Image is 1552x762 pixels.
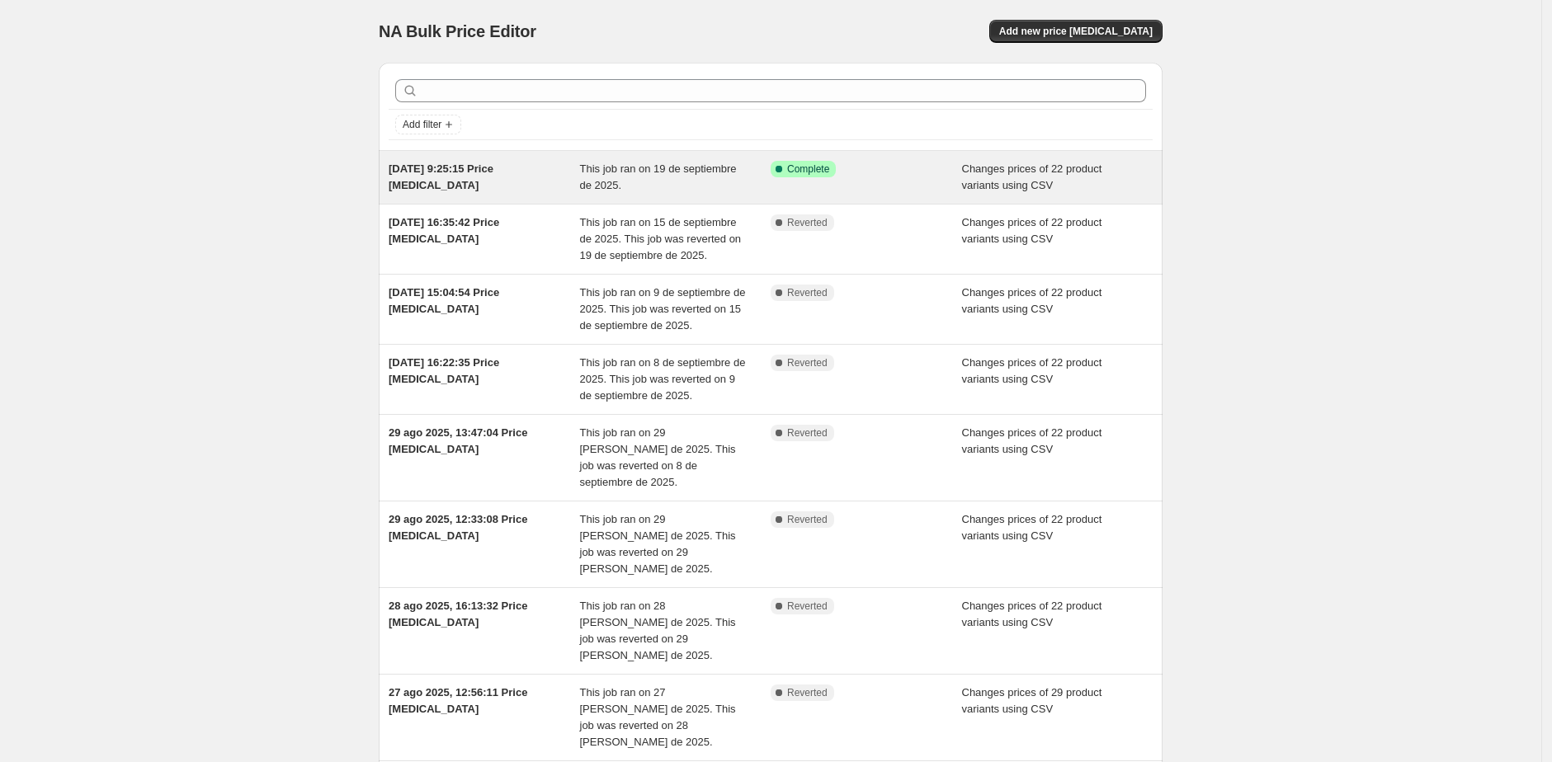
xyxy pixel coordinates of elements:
[403,118,441,131] span: Add filter
[962,356,1102,385] span: Changes prices of 22 product variants using CSV
[787,216,828,229] span: Reverted
[787,286,828,299] span: Reverted
[787,686,828,699] span: Reverted
[787,513,828,526] span: Reverted
[379,22,536,40] span: NA Bulk Price Editor
[389,162,493,191] span: [DATE] 9:25:15 Price [MEDICAL_DATA]
[787,162,829,176] span: Complete
[962,286,1102,315] span: Changes prices of 22 product variants using CSV
[580,513,736,575] span: This job ran on 29 [PERSON_NAME] de 2025. This job was reverted on 29 [PERSON_NAME] de 2025.
[389,426,527,455] span: 29 ago 2025, 13:47:04 Price [MEDICAL_DATA]
[389,286,499,315] span: [DATE] 15:04:54 Price [MEDICAL_DATA]
[962,426,1102,455] span: Changes prices of 22 product variants using CSV
[389,600,527,628] span: 28 ago 2025, 16:13:32 Price [MEDICAL_DATA]
[395,115,461,134] button: Add filter
[580,216,742,261] span: This job ran on 15 de septiembre de 2025. This job was reverted on 19 de septiembre de 2025.
[962,686,1102,715] span: Changes prices of 29 product variants using CSV
[580,286,746,332] span: This job ran on 9 de septiembre de 2025. This job was reverted on 15 de septiembre de 2025.
[787,600,828,613] span: Reverted
[580,600,736,661] span: This job ran on 28 [PERSON_NAME] de 2025. This job was reverted on 29 [PERSON_NAME] de 2025.
[962,600,1102,628] span: Changes prices of 22 product variants using CSV
[580,686,736,748] span: This job ran on 27 [PERSON_NAME] de 2025. This job was reverted on 28 [PERSON_NAME] de 2025.
[580,162,737,191] span: This job ran on 19 de septiembre de 2025.
[389,356,499,385] span: [DATE] 16:22:35 Price [MEDICAL_DATA]
[580,356,746,402] span: This job ran on 8 de septiembre de 2025. This job was reverted on 9 de septiembre de 2025.
[787,356,828,369] span: Reverted
[787,426,828,440] span: Reverted
[962,513,1102,542] span: Changes prices of 22 product variants using CSV
[962,162,1102,191] span: Changes prices of 22 product variants using CSV
[389,513,527,542] span: 29 ago 2025, 12:33:08 Price [MEDICAL_DATA]
[999,25,1153,38] span: Add new price [MEDICAL_DATA]
[962,216,1102,245] span: Changes prices of 22 product variants using CSV
[389,686,527,715] span: 27 ago 2025, 12:56:11 Price [MEDICAL_DATA]
[580,426,736,488] span: This job ran on 29 [PERSON_NAME] de 2025. This job was reverted on 8 de septiembre de 2025.
[989,20,1163,43] button: Add new price [MEDICAL_DATA]
[389,216,499,245] span: [DATE] 16:35:42 Price [MEDICAL_DATA]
